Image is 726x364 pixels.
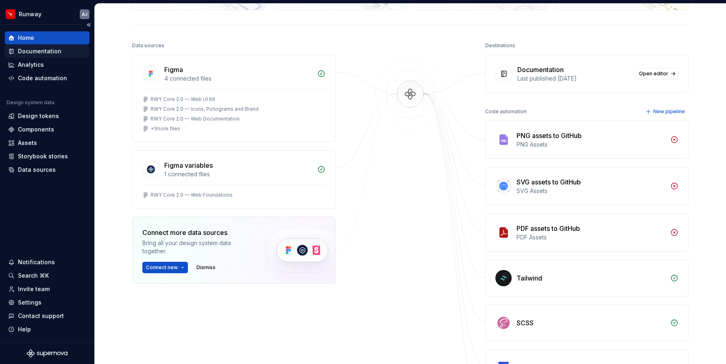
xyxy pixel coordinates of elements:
div: AJ [82,11,87,18]
div: Assets [18,139,37,147]
div: PNG assets to GitHub [517,131,582,140]
span: Open editor [639,70,668,77]
button: Dismiss [193,262,219,273]
div: Home [18,34,34,42]
a: Documentation [5,45,89,58]
div: Help [18,325,31,333]
div: + 1 more files [150,125,180,132]
button: Connect new [142,262,188,273]
div: Code automation [18,74,67,82]
div: PDF Assets [517,233,665,241]
a: Assets [5,136,89,149]
button: Search ⌘K [5,269,89,282]
div: Figma variables [164,160,213,170]
a: Home [5,31,89,44]
a: Figma variables1 connected filesRWY Core 2.0 — Web Foundations [132,150,336,208]
a: Figma4 connected filesRWY Core 2.0 — Web UI KitRWY Core 2.0 — Icons, Pictograms and BrandRWY Core... [132,55,336,142]
button: Notifications [5,256,89,269]
div: Documentation [18,47,61,55]
div: RWY Core 2.0 — Web Documentation [150,116,240,122]
div: Settings [18,298,41,307]
div: Contact support [18,312,64,320]
div: Runway [19,10,41,18]
div: Search ⌘K [18,272,49,280]
div: PDF assets to GitHub [517,224,580,233]
a: Open editor [635,68,678,79]
div: Data sources [132,40,164,51]
div: Design system data [7,99,55,106]
a: Data sources [5,163,89,176]
a: Invite team [5,283,89,296]
div: RWY Core 2.0 — Web UI Kit [150,96,215,103]
div: Data sources [18,166,56,174]
div: Last published [DATE] [517,75,630,83]
span: Connect new [146,264,178,271]
div: 1 connected files [164,170,312,178]
div: Bring all your design system data together. [142,239,252,255]
a: Components [5,123,89,136]
div: RWY Core 2.0 — Web Foundations [150,192,233,198]
div: Connect more data sources [142,228,252,237]
button: Help [5,323,89,336]
a: Storybook stories [5,150,89,163]
img: 6b187050-a3ed-48aa-8485-808e17fcee26.png [6,9,15,19]
div: Tailwind [517,273,542,283]
div: Destinations [485,40,515,51]
div: Notifications [18,258,55,266]
div: RWY Core 2.0 — Icons, Pictograms and Brand [150,106,259,112]
a: Analytics [5,58,89,71]
span: New pipeline [653,108,685,115]
div: Invite team [18,285,50,293]
a: Code automation [5,72,89,85]
button: New pipeline [643,106,689,117]
div: Code automation [485,106,527,117]
div: Documentation [517,65,564,75]
button: Collapse sidebar [83,19,94,31]
div: SVG Assets [517,187,665,195]
div: Design tokens [18,112,59,120]
div: Components [18,125,54,134]
a: Settings [5,296,89,309]
button: Contact support [5,309,89,322]
button: RunwayAJ [2,5,93,23]
span: Dismiss [196,264,216,271]
div: PNG Assets [517,140,665,149]
a: Design tokens [5,110,89,123]
div: 4 connected files [164,75,312,83]
div: Figma [164,65,183,75]
div: SCSS [517,318,534,328]
svg: Supernova Logo [27,349,68,357]
div: Storybook stories [18,152,68,160]
div: SVG assets to GitHub [517,177,581,187]
div: Analytics [18,61,44,69]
